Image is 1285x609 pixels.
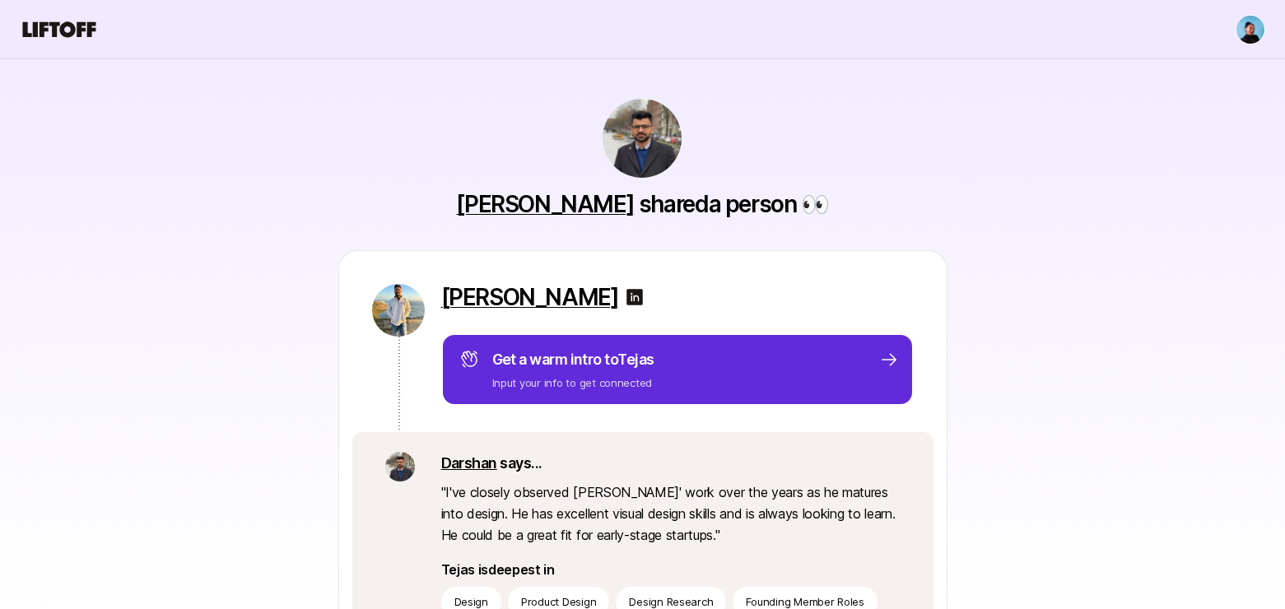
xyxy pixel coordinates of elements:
p: Input your info to get connected [492,374,654,391]
a: [PERSON_NAME] [441,284,619,310]
img: 2e5c13dd_5487_4ead_b453_9670a157f0ff.jpg [372,284,425,337]
p: Get a warm intro [492,348,654,371]
p: Tejas is deepest in [441,559,901,580]
p: says... [441,452,901,475]
p: " I've closely observed [PERSON_NAME]' work over the years as he matures into design. He has exce... [441,481,901,546]
button: Janelle Bradley [1236,15,1265,44]
a: Darshan [441,454,497,472]
img: Janelle Bradley [1236,16,1264,44]
span: to Tejas [604,351,654,368]
a: [PERSON_NAME] [456,190,634,218]
p: shared a person 👀 [456,191,828,217]
img: linkedin-logo [625,287,645,307]
img: bd4da4d7_5cf5_45b3_8595_1454a3ab2b2e.jpg [603,99,682,178]
img: bd4da4d7_5cf5_45b3_8595_1454a3ab2b2e.jpg [385,452,415,481]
